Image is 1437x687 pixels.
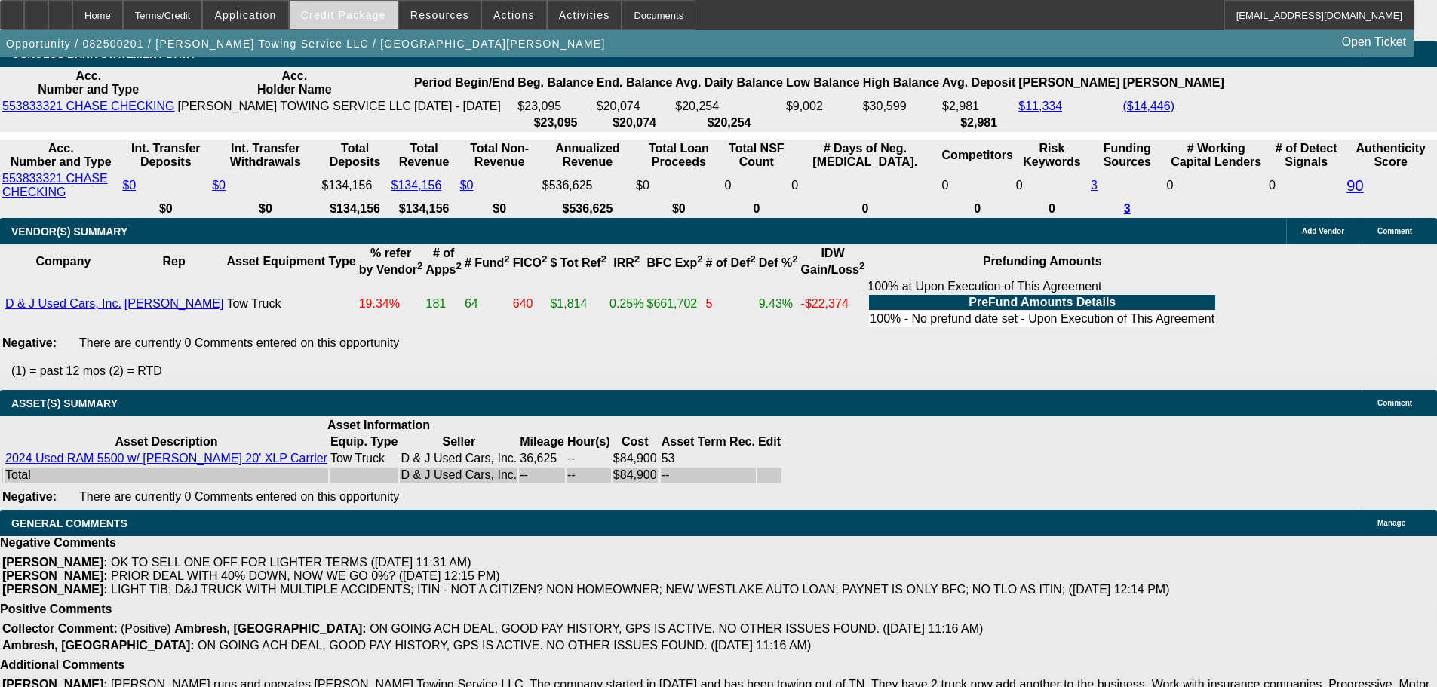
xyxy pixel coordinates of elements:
a: $134,156 [391,179,442,192]
span: Resources [410,9,469,21]
td: Tow Truck [226,279,356,329]
th: $134,156 [321,201,389,216]
b: [PERSON_NAME]: [2,556,108,569]
sup: 2 [792,253,797,265]
a: [PERSON_NAME] [124,297,224,310]
sup: 2 [456,260,462,271]
th: Sum of the Total NSF Count and Total Overdraft Fee Count from Ocrolus [724,141,790,170]
b: Hour(s) [567,435,610,448]
th: Equip. Type [330,434,398,449]
b: FICO [513,256,548,269]
td: 5 [705,279,757,329]
td: -$22,374 [800,279,866,329]
th: Beg. Balance [517,69,594,97]
td: $0 [635,171,722,200]
a: 90 [1346,177,1363,194]
th: Acc. Holder Name [177,69,412,97]
th: $134,156 [391,201,458,216]
td: $23,095 [517,99,594,114]
td: 0 [791,171,939,200]
td: 53 [661,451,756,466]
th: 0 [941,201,1014,216]
td: $30,599 [862,99,940,114]
th: Total Deposits [321,141,389,170]
th: Competitors [941,141,1014,170]
th: # Days of Neg. [MEDICAL_DATA]. [791,141,939,170]
b: IRR [613,256,640,269]
span: LIGHT TIB; D&J TRUCK WITH MULTIPLE ACCIDENTS; ITIN - NOT A CITIZEN? NON HOMEOWNER; NEW WESTLAKE A... [111,583,1170,596]
td: [PERSON_NAME] TOWING SERVICE LLC [177,99,412,114]
b: # of Apps [426,247,462,276]
b: # Fund [465,256,510,269]
td: $1,814 [549,279,607,329]
a: D & J Used Cars, Inc. [5,297,121,310]
a: $11,334 [1018,100,1062,112]
div: 100% at Upon Execution of This Agreement [867,280,1217,328]
th: Avg. Daily Balance [674,69,784,97]
span: Application [214,9,276,21]
sup: 2 [542,253,547,265]
button: Actions [482,1,546,29]
b: Def % [759,256,798,269]
th: $0 [211,201,319,216]
th: $0 [459,201,540,216]
th: $23,095 [517,115,594,130]
td: Tow Truck [330,451,398,466]
b: PreFund Amounts Details [969,296,1116,308]
th: 0 [791,201,939,216]
b: Rep [163,255,186,268]
td: $2,981 [941,99,1016,114]
b: IDW Gain/Loss [801,247,865,276]
b: Ambresh, [GEOGRAPHIC_DATA]: [174,622,367,635]
th: Int. Transfer Withdrawals [211,141,319,170]
a: 553833321 CHASE CHECKING [2,172,108,198]
th: Acc. Number and Type [2,69,176,97]
b: Asset Information [327,419,430,431]
td: [DATE] - [DATE] [413,99,515,114]
td: -- [567,451,611,466]
td: 0 [941,171,1014,200]
td: $20,254 [674,99,784,114]
th: Total Non-Revenue [459,141,540,170]
th: High Balance [862,69,940,97]
sup: 2 [634,253,640,265]
span: Activities [559,9,610,21]
td: 0 [724,171,790,200]
a: 2024 Used RAM 5500 w/ [PERSON_NAME] 20' XLP Carrier [5,452,327,465]
button: Credit Package [290,1,398,29]
td: D & J Used Cars, Inc. [400,451,517,466]
span: Credit Package [301,9,386,21]
td: 64 [464,279,511,329]
th: Int. Transfer Deposits [121,141,210,170]
b: Cost [622,435,649,448]
b: Collector Comment: [2,622,118,635]
td: 9.43% [758,279,799,329]
td: -- [519,468,565,483]
sup: 2 [504,253,509,265]
th: Period Begin/End [413,69,515,97]
b: Prefunding Amounts [983,255,1102,268]
td: 36,625 [519,451,565,466]
span: ON GOING ACH DEAL, GOOD PAY HISTORY, GPS IS ACTIVE. NO OTHER ISSUES FOUND. ([DATE] 11:16 AM) [198,639,811,652]
td: D & J Used Cars, Inc. [400,468,517,483]
div: Total [5,468,327,482]
th: [PERSON_NAME] [1018,69,1120,97]
td: 0.25% [609,279,644,329]
th: $20,254 [674,115,784,130]
b: Asset Equipment Type [226,255,355,268]
sup: 2 [859,260,864,271]
span: Opportunity / 082500201 / [PERSON_NAME] Towing Service LLC / [GEOGRAPHIC_DATA][PERSON_NAME] [6,38,606,50]
td: $20,074 [596,99,673,114]
td: $9,002 [785,99,861,114]
b: BFC Exp [646,256,702,269]
span: 0 [1166,179,1173,192]
b: Asset Term Rec. [662,435,755,448]
a: 3 [1124,202,1131,215]
th: Total Revenue [391,141,458,170]
span: PRIOR DEAL WITH 40% DOWN, NOW WE GO 0%? ([DATE] 12:15 PM) [111,569,500,582]
span: OK TO SELL ONE OFF FOR LIGHTER TERMS ([DATE] 11:31 AM) [111,556,471,569]
span: ON GOING ACH DEAL, GOOD PAY HISTORY, GPS IS ACTIVE. NO OTHER ISSUES FOUND. ([DATE] 11:16 AM) [370,622,983,635]
span: Comment [1377,399,1412,407]
th: # of Detect Signals [1268,141,1344,170]
span: Manage [1377,519,1405,527]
